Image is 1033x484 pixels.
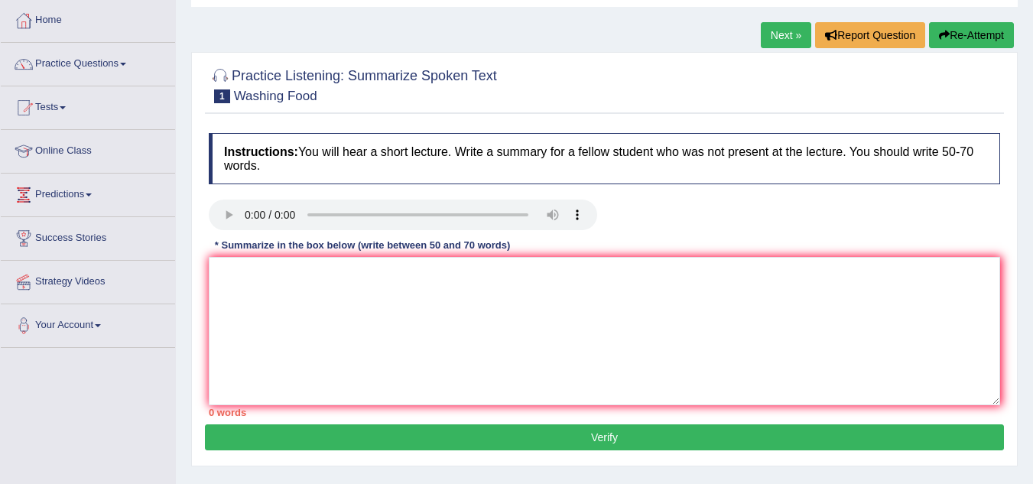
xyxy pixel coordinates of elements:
[1,304,175,343] a: Your Account
[205,424,1004,450] button: Verify
[224,145,298,158] b: Instructions:
[761,22,811,48] a: Next »
[1,130,175,168] a: Online Class
[209,65,497,103] h2: Practice Listening: Summarize Spoken Text
[1,217,175,255] a: Success Stories
[209,133,1000,184] h4: You will hear a short lecture. Write a summary for a fellow student who was not present at the le...
[209,238,516,252] div: * Summarize in the box below (write between 50 and 70 words)
[929,22,1014,48] button: Re-Attempt
[1,43,175,81] a: Practice Questions
[815,22,925,48] button: Report Question
[209,405,1000,420] div: 0 words
[1,86,175,125] a: Tests
[1,174,175,212] a: Predictions
[234,89,317,103] small: Washing Food
[214,89,230,103] span: 1
[1,261,175,299] a: Strategy Videos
